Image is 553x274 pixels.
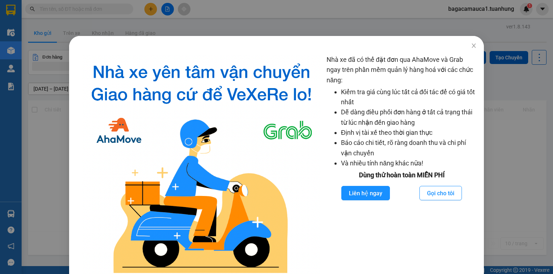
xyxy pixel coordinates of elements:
li: Kiểm tra giá cùng lúc tất cả đối tác để có giá tốt nhất [341,87,477,108]
div: Dùng thử hoàn toàn MIỄN PHÍ [327,170,477,180]
button: Liên hệ ngay [341,186,390,200]
span: close [471,43,477,49]
span: Liên hệ ngay [349,189,382,198]
button: Close [464,36,484,56]
button: Gọi cho tôi [419,186,462,200]
li: Báo cáo chi tiết, rõ ràng doanh thu và chi phí vận chuyển [341,138,477,158]
li: Và nhiều tính năng khác nữa! [341,158,477,168]
span: Gọi cho tôi [427,189,454,198]
li: Định vị tài xế theo thời gian thực [341,128,477,138]
li: Dễ dàng điều phối đơn hàng ở tất cả trạng thái từ lúc nhận đến giao hàng [341,107,477,128]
